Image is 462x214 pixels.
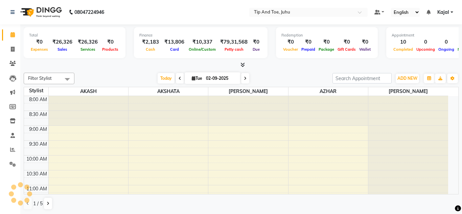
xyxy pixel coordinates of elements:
span: AKASH [49,87,128,96]
span: Petty cash [223,47,245,52]
div: 9:30 AM [28,141,48,148]
div: ₹0 [317,38,336,46]
div: ₹10,337 [187,38,217,46]
span: Prepaid [300,47,317,52]
div: Stylist [24,87,48,94]
input: Search Appointment [332,73,392,84]
div: 10 [392,38,415,46]
div: ₹0 [29,38,50,46]
span: Card [168,47,181,52]
div: 11:00 AM [25,185,48,192]
span: Online/Custom [187,47,217,52]
div: ₹2,183 [139,38,162,46]
span: ADD NEW [397,76,417,81]
span: Today [158,73,175,84]
img: logo [17,3,64,22]
div: ₹0 [250,38,262,46]
div: 10:30 AM [25,170,48,177]
span: Sales [56,47,69,52]
span: Cash [144,47,157,52]
div: 0 [437,38,456,46]
span: Products [100,47,120,52]
span: [PERSON_NAME] [368,87,448,96]
div: ₹79,31,568 [217,38,250,46]
div: 8:30 AM [28,111,48,118]
div: ₹0 [300,38,317,46]
div: ₹0 [336,38,357,46]
div: 8:00 AM [28,96,48,103]
span: AZHAR [288,87,368,96]
span: Services [79,47,97,52]
span: Tue [190,76,204,81]
div: 0 [415,38,437,46]
div: ₹0 [281,38,300,46]
div: ₹26,326 [50,38,75,46]
span: 1 / 5 [33,200,43,207]
span: Wallet [357,47,372,52]
span: Ongoing [437,47,456,52]
span: Gift Cards [336,47,357,52]
div: ₹26,326 [75,38,100,46]
span: Completed [392,47,415,52]
span: AKSHATA [129,87,208,96]
div: Finance [139,32,262,38]
span: Kajal [437,9,449,16]
span: Package [317,47,336,52]
span: Voucher [281,47,300,52]
span: Upcoming [415,47,437,52]
b: 08047224946 [74,3,104,22]
button: ADD NEW [396,74,419,83]
span: [PERSON_NAME] [208,87,288,96]
div: Total [29,32,120,38]
input: 2025-09-02 [204,73,238,84]
div: ₹0 [100,38,120,46]
div: ₹13,806 [162,38,187,46]
div: 9:00 AM [28,126,48,133]
span: Due [251,47,261,52]
div: ₹0 [357,38,372,46]
div: Redemption [281,32,372,38]
div: 10:00 AM [25,156,48,163]
span: Expenses [29,47,50,52]
span: Filter Stylist [28,75,52,81]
